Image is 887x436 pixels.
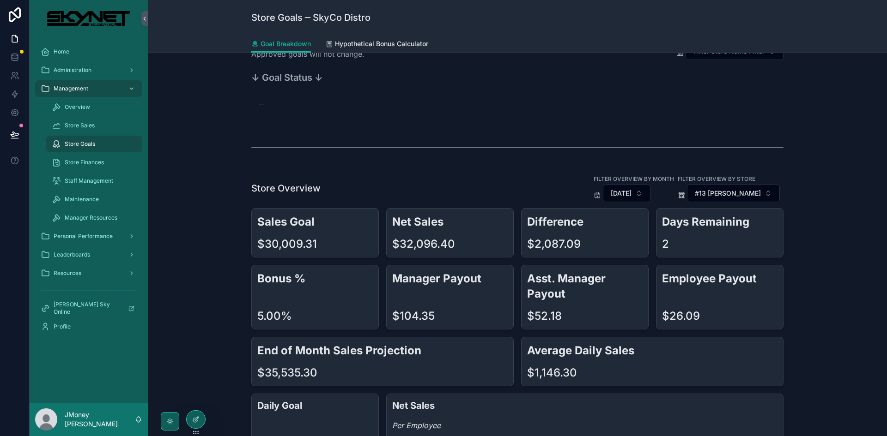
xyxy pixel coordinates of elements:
div: scrollable content [30,37,148,347]
span: #13 [PERSON_NAME] [695,189,761,198]
a: Staff Management [46,173,142,189]
div: 5.00% [257,309,292,323]
span: Profile [54,323,71,330]
a: Leaderboards [35,246,142,263]
h1: Store Overview [251,182,321,195]
span: Manager Resources [65,214,117,221]
h2: Net Sales [392,400,778,412]
a: Store Sales [46,117,142,134]
span: Staff Management [65,177,113,185]
div: $26.09 [662,309,700,323]
a: Hypothetical Bonus Calculator [326,36,428,54]
h2: End of Month Sales Projection [257,343,508,358]
a: Goal Breakdown [251,36,311,53]
a: Resources [35,265,142,281]
a: Store Goals [46,136,142,152]
label: Filter Overview By Month [594,174,674,183]
h3: ↓ Goal Status ↓ [251,71,678,84]
label: Filter Overview By Store [678,174,755,183]
span: Store Finances [65,159,104,166]
a: Manager Resources [46,209,142,226]
a: [PERSON_NAME] Sky Online [35,300,142,317]
a: Overview [46,99,142,115]
p: Approved goals will not change. [251,48,678,60]
span: Home [54,48,69,55]
span: Goal Breakdown [261,39,311,48]
span: [PERSON_NAME] Sky Online [54,301,121,316]
span: Leaderboards [54,251,90,258]
h2: Manager Payout [392,271,508,286]
a: Profile [35,318,142,335]
em: Per Employee [392,421,441,430]
h2: Average Daily Sales [527,343,778,358]
div: $1,146.30 [527,365,577,380]
button: Select Button [687,185,780,202]
button: Select Button [603,185,650,202]
h2: Employee Payout [662,271,778,286]
img: App logo [47,11,130,26]
a: Personal Performance [35,228,142,245]
h2: Bonus % [257,271,373,286]
div: $2,087.09 [527,237,581,251]
span: Overview [65,103,90,111]
span: Management [54,85,88,92]
div: $35,535.30 [257,365,317,380]
span: Personal Performance [54,233,113,240]
a: Administration [35,62,142,78]
a: Home [35,43,142,60]
a: Maintenance [46,191,142,208]
span: Administration [54,66,91,74]
div: $52.18 [527,309,562,323]
h2: Difference [527,214,643,229]
h2: Daily Goal [257,400,373,412]
span: [DATE] [611,189,632,198]
span: Store Goals [65,140,95,148]
span: -- [259,101,264,108]
h2: Net Sales [392,214,508,229]
span: Maintenance [65,196,99,203]
div: $30,009.31 [257,237,317,251]
h2: Days Remaining [662,214,778,229]
p: JMoney [PERSON_NAME] [65,410,135,429]
div: 2 [662,237,669,251]
div: $32,096.40 [392,237,455,251]
h2: Asst. Manager Payout [527,271,643,301]
a: Management [35,80,142,97]
span: Resources [54,269,81,277]
a: Store Finances [46,154,142,171]
div: $104.35 [392,309,435,323]
h2: Sales Goal [257,214,373,229]
span: Store Sales [65,122,95,129]
span: Hypothetical Bonus Calculator [335,39,428,48]
h1: Store Goals ─ SkyCo Distro [251,11,371,24]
